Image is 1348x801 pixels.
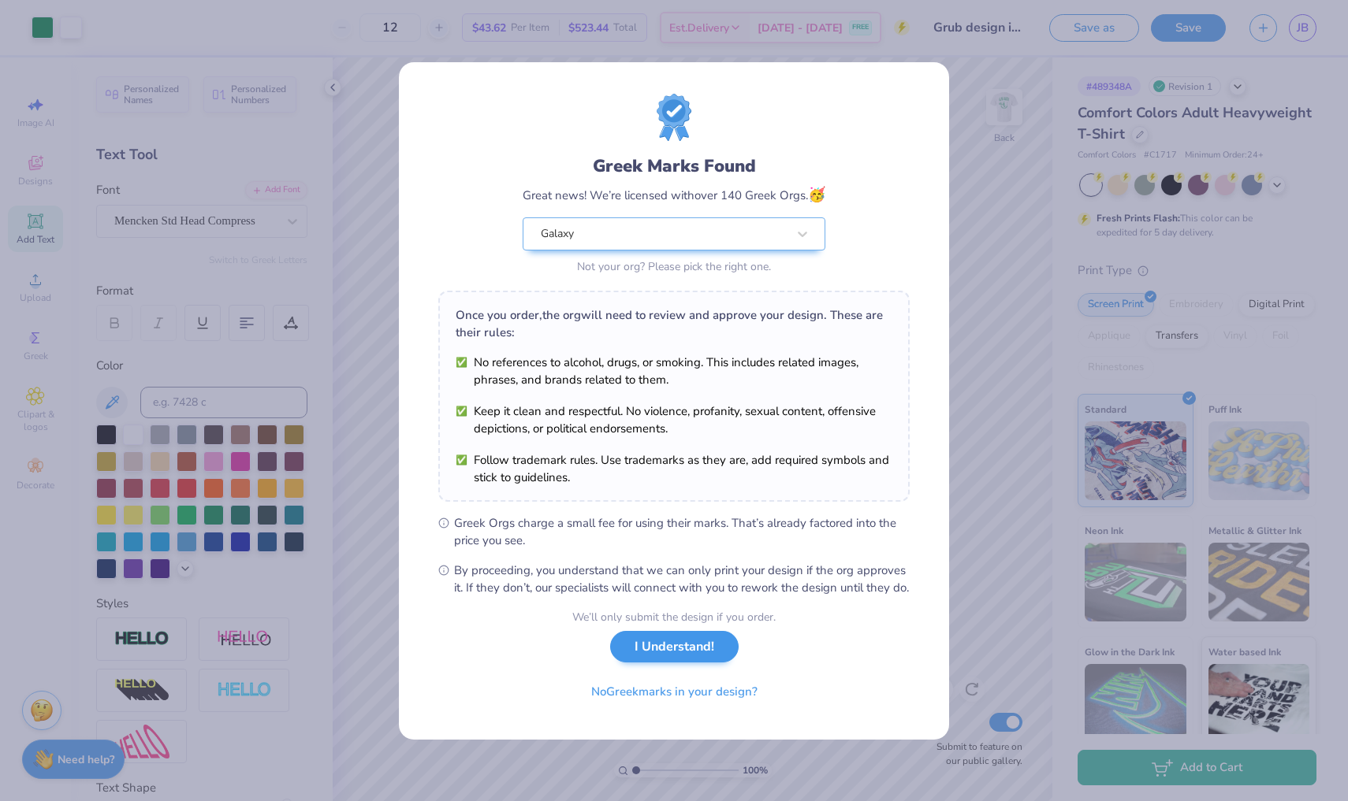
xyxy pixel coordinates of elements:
[456,306,892,341] div: Once you order, the org will need to review and approve your design. These are their rules:
[456,354,892,388] li: No references to alcohol, drugs, or smoking. This includes related images, phrases, and brands re...
[523,184,825,206] div: Great news! We’re licensed with over 140 Greek Orgs.
[808,185,825,204] span: 🥳
[454,562,910,596] span: By proceeding, you understand that we can only print your design if the org approves it. If they ...
[523,154,825,179] div: Greek Marks Found
[523,258,825,275] div: Not your org? Please pick the right one.
[456,451,892,486] li: Follow trademark rules. Use trademarks as they are, add required symbols and stick to guidelines.
[578,676,771,708] button: NoGreekmarks in your design?
[454,514,910,549] span: Greek Orgs charge a small fee for using their marks. That’s already factored into the price you see.
[572,609,776,625] div: We’ll only submit the design if you order.
[456,402,892,437] li: Keep it clean and respectful. No violence, profanity, sexual content, offensive depictions, or po...
[610,631,739,663] button: I Understand!
[657,94,691,141] img: license-marks-badge.png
